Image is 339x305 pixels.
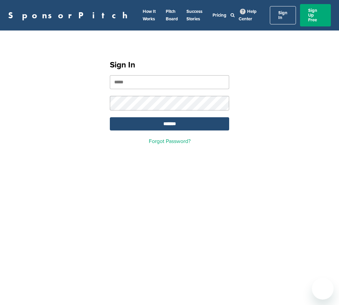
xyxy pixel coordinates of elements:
a: Pitch Board [166,9,178,22]
h1: Sign In [110,59,229,71]
a: Help Center [239,7,257,23]
a: Sign Up Free [300,4,331,26]
a: SponsorPitch [8,11,132,20]
a: How It Works [143,9,156,22]
a: Success Stories [186,9,202,22]
a: Pricing [213,13,226,18]
a: Sign In [270,6,296,24]
a: Forgot Password? [149,138,191,145]
iframe: Button to launch messaging window [312,278,334,300]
